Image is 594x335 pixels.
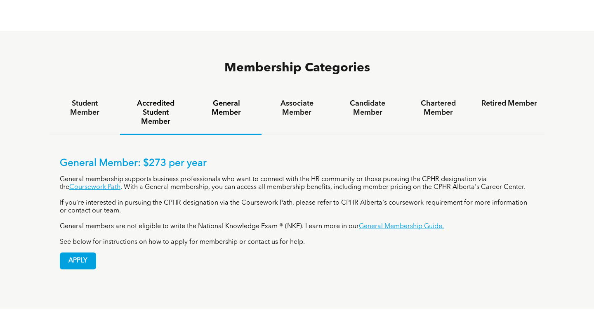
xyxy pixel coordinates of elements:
[60,238,534,246] p: See below for instructions on how to apply for membership or contact us for help.
[481,99,537,108] h4: Retired Member
[269,99,325,117] h4: Associate Member
[60,253,96,269] span: APPLY
[340,99,396,117] h4: Candidate Member
[224,62,370,74] span: Membership Categories
[410,99,466,117] h4: Chartered Member
[359,223,444,230] a: General Membership Guide.
[60,199,534,215] p: If you're interested in pursuing the CPHR designation via the Coursework Path, please refer to CP...
[60,158,534,170] p: General Member: $273 per year
[60,176,534,191] p: General membership supports business professionals who want to connect with the HR community or t...
[69,184,120,191] a: Coursework Path
[127,99,183,126] h4: Accredited Student Member
[60,223,534,231] p: General members are not eligible to write the National Knowledge Exam ® (NKE). Learn more in our
[60,252,96,269] a: APPLY
[198,99,254,117] h4: General Member
[57,99,113,117] h4: Student Member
